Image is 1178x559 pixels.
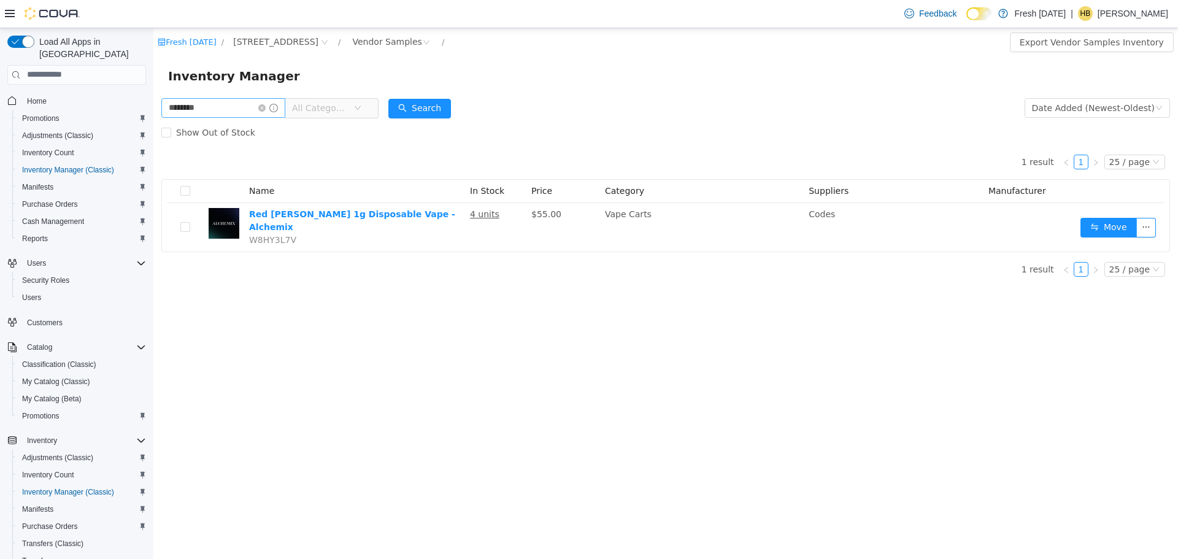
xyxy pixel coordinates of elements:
i: icon: info-circle [116,75,125,84]
div: Harley Bialczyk [1078,6,1093,21]
span: Inventory Manager (Classic) [17,163,146,177]
span: Catalog [27,342,52,352]
span: Feedback [919,7,957,20]
span: Inventory Manager (Classic) [17,485,146,499]
span: Users [27,258,46,268]
a: Inventory Manager (Classic) [17,485,119,499]
a: Customers [22,315,67,330]
span: Transfers (Classic) [22,539,83,549]
a: Classification (Classic) [17,357,101,372]
span: Promotions [17,111,146,126]
span: Catalog [22,340,146,355]
a: Inventory Count [17,145,79,160]
span: Adjustments (Classic) [22,131,93,141]
span: / [68,9,71,18]
span: Inventory Count [17,145,146,160]
span: In Stock [317,158,351,168]
a: Manifests [17,502,58,517]
span: Home [27,96,47,106]
button: Inventory Count [12,466,151,484]
p: | [1071,6,1073,21]
button: Purchase Orders [12,518,151,535]
span: Promotions [22,114,60,123]
span: Reports [22,234,48,244]
button: Promotions [12,407,151,425]
a: Red [PERSON_NAME] 1g Disposable Vape - Alchemix [96,181,302,204]
span: Suppliers [655,158,695,168]
span: Classification (Classic) [22,360,96,369]
button: Users [22,256,51,271]
span: Manifests [17,502,146,517]
u: 4 units [317,181,346,191]
i: icon: down [1002,76,1009,85]
span: Promotions [17,409,146,423]
button: Manifests [12,179,151,196]
button: icon: ellipsis [983,190,1003,209]
span: Purchase Orders [17,519,146,534]
span: My Catalog (Classic) [22,377,90,387]
button: Users [12,289,151,306]
i: icon: left [909,238,917,245]
a: icon: shopFresh [DATE] [4,9,63,18]
li: 1 result [868,126,901,141]
span: Inventory [27,436,57,445]
span: Purchase Orders [17,197,146,212]
span: Codes [655,181,682,191]
li: 1 [920,126,935,141]
i: icon: down [999,130,1006,139]
button: Inventory [2,432,151,449]
button: Users [2,255,151,272]
span: Name [96,158,121,168]
span: My Catalog (Beta) [22,394,82,404]
span: Customers [27,318,63,328]
img: Cova [25,7,80,20]
span: Category [452,158,491,168]
a: Adjustments (Classic) [17,128,98,143]
button: Customers [2,314,151,331]
li: Next Page [935,234,950,249]
span: Purchase Orders [22,199,78,209]
span: All Categories [139,74,194,86]
span: Customers [22,315,146,330]
button: Inventory Count [12,144,151,161]
i: icon: left [909,131,917,138]
span: Reports [17,231,146,246]
a: 1 [921,127,934,141]
img: Red Berry 1g Disposable Vape - Alchemix hero shot [55,180,86,210]
span: Inventory [22,433,146,448]
p: [PERSON_NAME] [1098,6,1168,21]
span: Inventory Manager [15,38,154,58]
a: My Catalog (Beta) [17,391,87,406]
button: Inventory Manager (Classic) [12,484,151,501]
button: Transfers (Classic) [12,535,151,552]
span: Promotions [22,411,60,421]
i: icon: shop [4,10,12,18]
span: Inventory Count [22,148,74,158]
a: Cash Management [17,214,89,229]
button: Catalog [2,339,151,356]
div: Date Added (Newest-Oldest) [879,71,1001,89]
span: Price [378,158,399,168]
a: Reports [17,231,53,246]
span: Purchase Orders [22,522,78,531]
span: Adjustments (Classic) [17,450,146,465]
span: Load All Apps in [GEOGRAPHIC_DATA] [34,36,146,60]
button: My Catalog (Beta) [12,390,151,407]
a: Promotions [17,111,64,126]
a: Purchase Orders [17,197,83,212]
i: icon: down [999,237,1006,246]
li: 1 result [868,234,901,249]
i: icon: right [939,131,946,138]
a: Transfers (Classic) [17,536,88,551]
input: Dark Mode [966,7,992,20]
span: Manufacturer [835,158,893,168]
span: Adjustments (Classic) [22,453,93,463]
span: Inventory Manager (Classic) [22,165,114,175]
i: icon: right [939,238,946,245]
button: Adjustments (Classic) [12,449,151,466]
a: Inventory Manager (Classic) [17,163,119,177]
a: My Catalog (Classic) [17,374,95,389]
span: Users [22,256,146,271]
span: Manifests [22,182,53,192]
